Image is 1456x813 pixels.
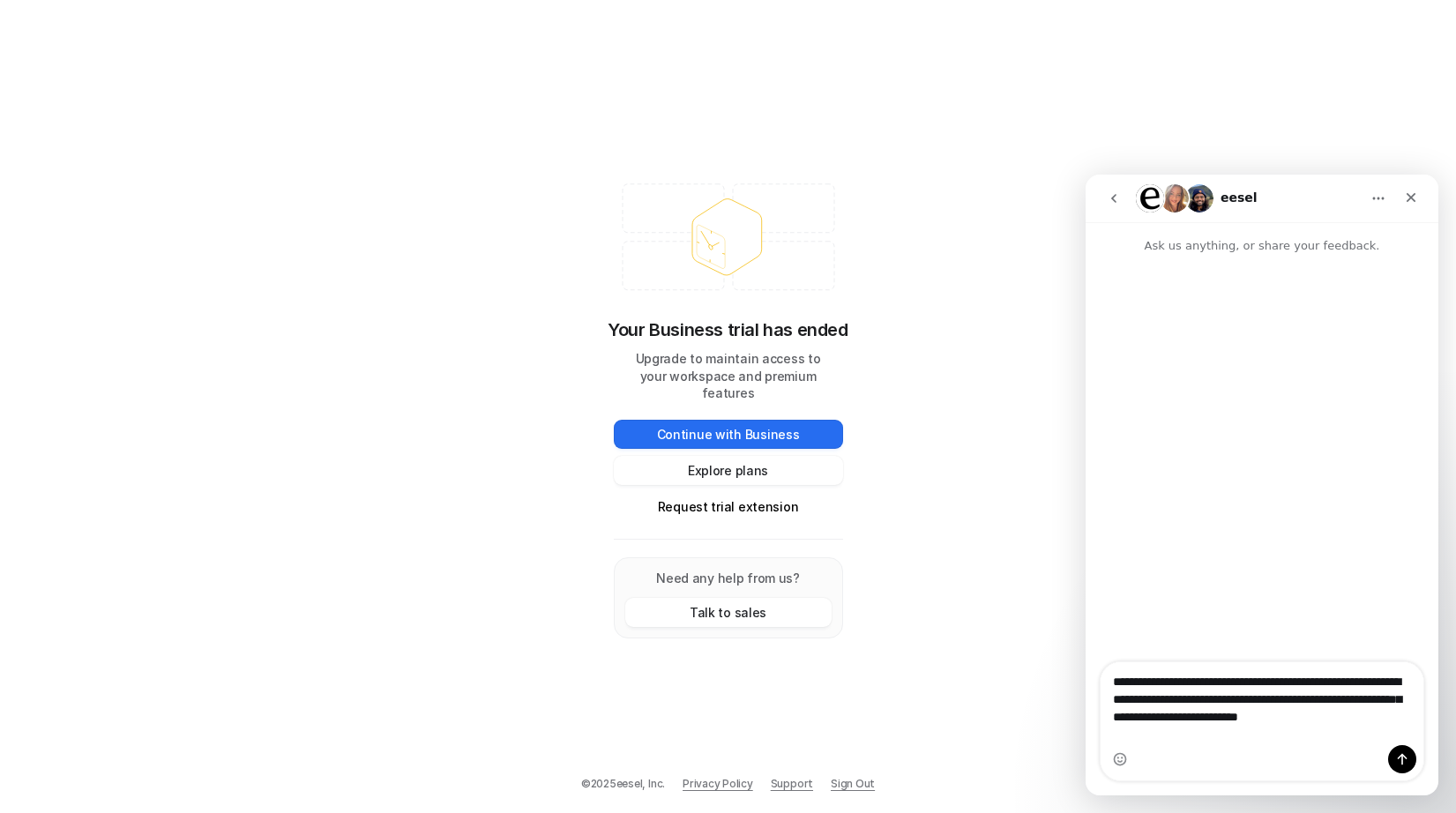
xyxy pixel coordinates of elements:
span: Support [771,776,813,792]
p: Your Business trial has ended [608,317,847,343]
button: Request trial extension [614,492,843,521]
button: Explore plans [614,456,843,485]
p: © 2025 eesel, Inc. [581,776,665,792]
p: Need any help from us? [625,569,832,587]
a: Sign Out [831,776,875,792]
button: Talk to sales [625,598,832,627]
iframe: Intercom live chat [1086,175,1438,795]
p: Upgrade to maintain access to your workspace and premium features [614,350,843,403]
a: Privacy Policy [683,776,753,792]
button: Continue with Business [614,420,843,449]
